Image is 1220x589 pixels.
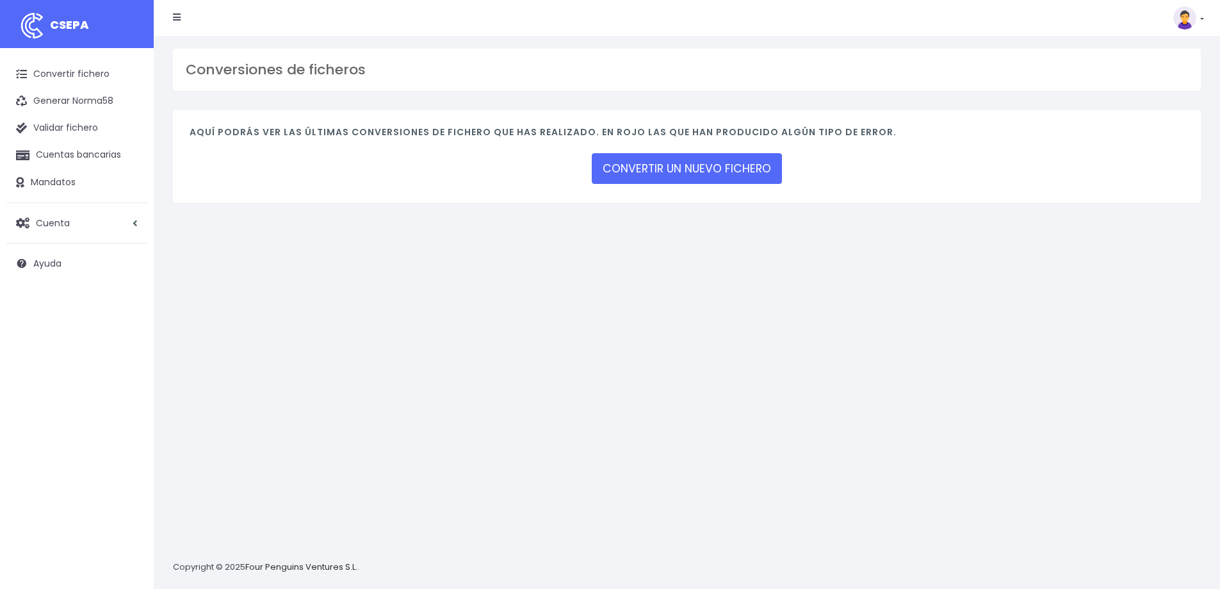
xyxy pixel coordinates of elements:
[6,115,147,142] a: Validar fichero
[33,257,61,270] span: Ayuda
[245,561,357,573] a: Four Penguins Ventures S.L.
[50,17,89,33] span: CSEPA
[173,561,359,574] p: Copyright © 2025 .
[190,127,1184,144] h4: Aquí podrás ver las últimas conversiones de fichero que has realizado. En rojo las que han produc...
[6,250,147,277] a: Ayuda
[6,210,147,236] a: Cuenta
[186,62,1188,78] h3: Conversiones de ficheros
[6,142,147,169] a: Cuentas bancarias
[1173,6,1196,29] img: profile
[6,61,147,88] a: Convertir fichero
[36,216,70,229] span: Cuenta
[16,10,48,42] img: logo
[592,153,782,184] a: CONVERTIR UN NUEVO FICHERO
[6,169,147,196] a: Mandatos
[6,88,147,115] a: Generar Norma58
